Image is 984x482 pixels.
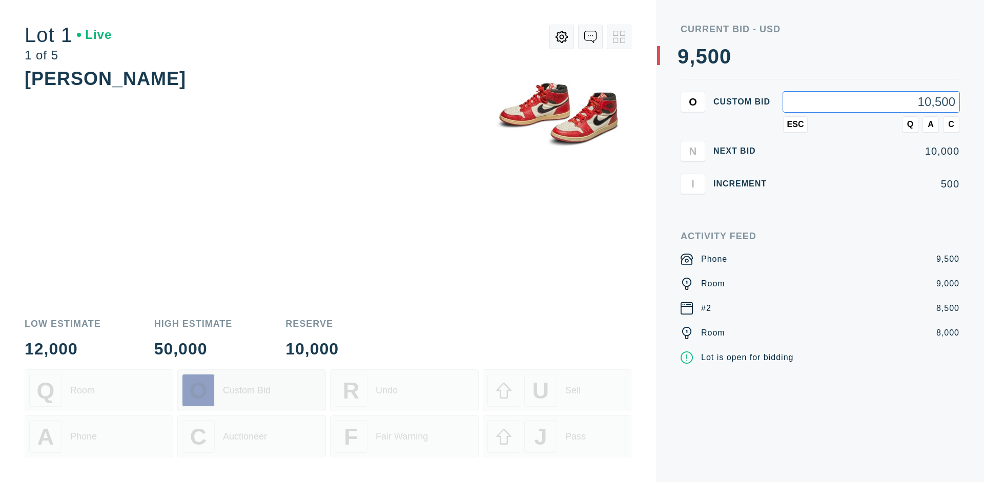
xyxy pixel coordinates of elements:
div: , [689,46,695,251]
div: #2 [701,302,711,315]
div: 8,000 [936,327,959,339]
div: Room [701,327,725,339]
span: R [343,378,359,404]
div: 50,000 [154,341,233,357]
button: O [681,92,705,112]
span: N [689,145,696,157]
div: 9 [678,46,689,67]
div: Room [70,385,95,396]
button: JPass [483,415,631,457]
div: Next Bid [713,147,775,155]
button: APhone [25,415,173,457]
div: 12,000 [25,341,101,357]
span: I [691,178,694,190]
button: A [922,116,939,133]
div: High Estimate [154,319,233,328]
button: I [681,174,705,194]
div: Lot is open for bidding [701,351,793,364]
span: O [190,378,208,404]
span: C [190,424,207,450]
div: Custom Bid [223,385,271,396]
div: Low Estimate [25,319,101,328]
div: 0 [720,46,731,67]
div: Reserve [285,319,339,328]
div: Lot 1 [25,25,112,45]
span: J [534,424,547,450]
button: QRoom [25,369,173,411]
div: [PERSON_NAME] [25,68,186,89]
div: Auctioneer [223,431,267,442]
span: C [948,120,954,129]
button: USell [483,369,631,411]
div: 1 of 5 [25,49,112,61]
span: F [344,424,358,450]
button: ESC [783,116,808,133]
div: 500 [783,179,959,189]
div: 9,500 [936,253,959,265]
div: 10,000 [285,341,339,357]
div: Room [701,278,725,290]
button: C [943,116,959,133]
span: Q [907,120,913,129]
div: Current Bid - USD [681,25,959,34]
button: N [681,141,705,161]
div: 5 [695,46,707,67]
div: Pass [565,431,586,442]
div: Phone [701,253,727,265]
span: A [928,120,934,129]
div: Sell [565,385,581,396]
div: Live [77,29,112,41]
span: ESC [787,120,804,129]
div: Increment [713,180,775,188]
span: A [37,424,54,450]
button: Q [902,116,918,133]
div: Phone [70,431,97,442]
div: 0 [708,46,720,67]
div: Undo [376,385,398,396]
span: U [532,378,549,404]
div: 8,500 [936,302,959,315]
div: Fair Warning [376,431,428,442]
span: O [689,96,697,108]
span: Q [37,378,55,404]
div: Activity Feed [681,232,959,241]
div: 9,000 [936,278,959,290]
button: FFair Warning [330,415,479,457]
div: 10,000 [783,146,959,156]
button: OCustom Bid [177,369,326,411]
div: Custom bid [713,98,775,106]
button: RUndo [330,369,479,411]
button: CAuctioneer [177,415,326,457]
